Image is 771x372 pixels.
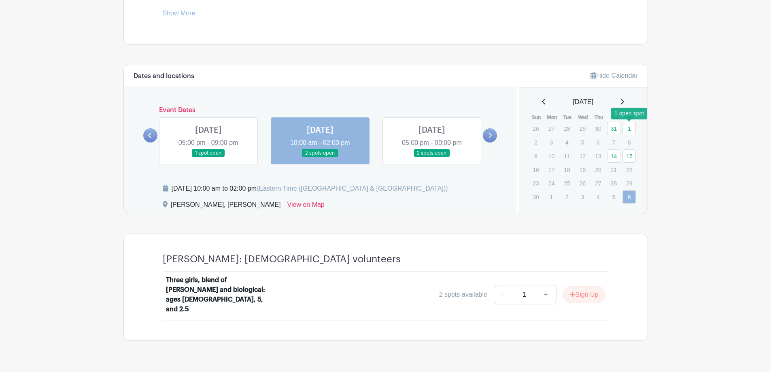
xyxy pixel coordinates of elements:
span: [DATE] [573,97,593,107]
p: 27 [591,177,605,189]
p: 2 [529,136,542,149]
p: 26 [576,177,589,189]
p: 5 [576,136,589,149]
a: View on Map [287,200,325,213]
p: 9 [529,150,542,162]
th: Sun [529,113,544,121]
p: 22 [622,164,636,176]
p: 21 [607,164,620,176]
p: 26 [529,122,542,135]
div: [PERSON_NAME], [PERSON_NAME] [171,200,281,213]
p: 8 [622,136,636,149]
a: + [536,285,556,304]
th: Mon [544,113,560,121]
p: 30 [591,122,605,135]
a: 6 [622,190,636,204]
div: [DATE] 10:00 am to 02:00 pm [172,184,448,193]
p: 3 [576,191,589,203]
p: 27 [545,122,558,135]
p: 25 [560,177,573,189]
p: 1 [545,191,558,203]
p: 16 [529,164,542,176]
h6: Event Dates [157,106,483,114]
a: 14 [607,149,620,163]
p: 4 [560,136,573,149]
a: Hide Calendar [590,72,637,79]
a: 31 [607,122,620,135]
p: 13 [591,150,605,162]
p: 10 [545,150,558,162]
p: 19 [576,164,589,176]
a: Show More [163,10,195,20]
p: 17 [545,164,558,176]
p: 29 [576,122,589,135]
p: 29 [622,177,636,189]
p: 24 [545,177,558,189]
p: 23 [529,177,542,189]
a: - [494,285,512,304]
th: Wed [576,113,591,121]
p: 30 [529,191,542,203]
p: 28 [607,177,620,189]
div: Three girls, blend of [PERSON_NAME] and biological: ages [DEMOGRAPHIC_DATA], 5, and 2.5 [166,275,266,314]
th: Tue [560,113,576,121]
a: 15 [622,149,636,163]
p: 28 [560,122,573,135]
p: 11 [560,150,573,162]
p: 3 [545,136,558,149]
div: 2 spots available [439,290,487,300]
h4: [PERSON_NAME]: [DEMOGRAPHIC_DATA] volunteers [163,253,401,265]
button: Sign Up [563,286,605,303]
h6: Dates and locations [134,72,194,80]
a: 1 [622,122,636,135]
p: 12 [576,150,589,162]
p: 18 [560,164,573,176]
p: 20 [591,164,605,176]
th: Thu [591,113,607,121]
p: 4 [591,191,605,203]
div: 1 open spot [611,108,647,119]
p: 5 [607,191,620,203]
th: Fri [607,113,622,121]
p: 2 [560,191,573,203]
p: 6 [591,136,605,149]
span: (Eastern Time ([GEOGRAPHIC_DATA] & [GEOGRAPHIC_DATA])) [257,185,448,192]
p: 7 [607,136,620,149]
